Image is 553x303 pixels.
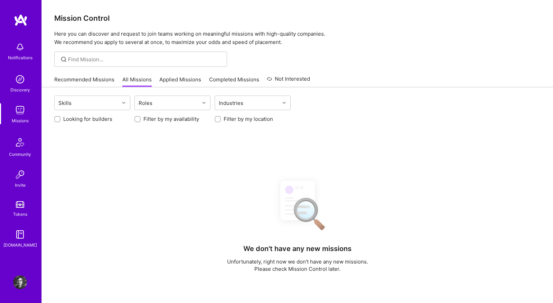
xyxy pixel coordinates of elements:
[282,101,286,105] i: icon Chevron
[54,30,541,46] p: Here you can discover and request to join teams working on meaningful missions with high-quality ...
[3,241,37,249] div: [DOMAIN_NAME]
[268,175,327,235] img: No Results
[60,55,68,63] i: icon SearchGrey
[12,117,29,124] div: Missions
[12,134,28,151] img: Community
[13,228,27,241] img: guide book
[122,101,125,105] i: icon Chevron
[137,98,154,108] div: Roles
[13,275,27,289] img: User Avatar
[54,76,114,87] a: Recommended Missions
[227,265,368,273] p: Please check Mission Control later.
[243,244,352,253] h4: We don't have any new missions
[13,40,27,54] img: bell
[8,54,32,61] div: Notifications
[224,115,273,123] label: Filter by my location
[227,258,368,265] p: Unfortunately, right now we don't have any new missions.
[54,14,541,23] h3: Mission Control
[63,115,112,123] label: Looking for builders
[68,56,222,63] input: Find Mission...
[159,76,201,87] a: Applied Missions
[143,115,199,123] label: Filter by my availability
[10,86,30,93] div: Discovery
[57,98,73,108] div: Skills
[13,211,27,218] div: Tokens
[15,181,26,189] div: Invite
[122,76,152,87] a: All Missions
[217,98,245,108] div: Industries
[16,201,24,208] img: tokens
[202,101,206,105] i: icon Chevron
[267,75,310,87] a: Not Interested
[13,103,27,117] img: teamwork
[13,72,27,86] img: discovery
[11,275,29,289] a: User Avatar
[13,168,27,181] img: Invite
[209,76,259,87] a: Completed Missions
[14,14,28,26] img: logo
[9,151,31,158] div: Community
